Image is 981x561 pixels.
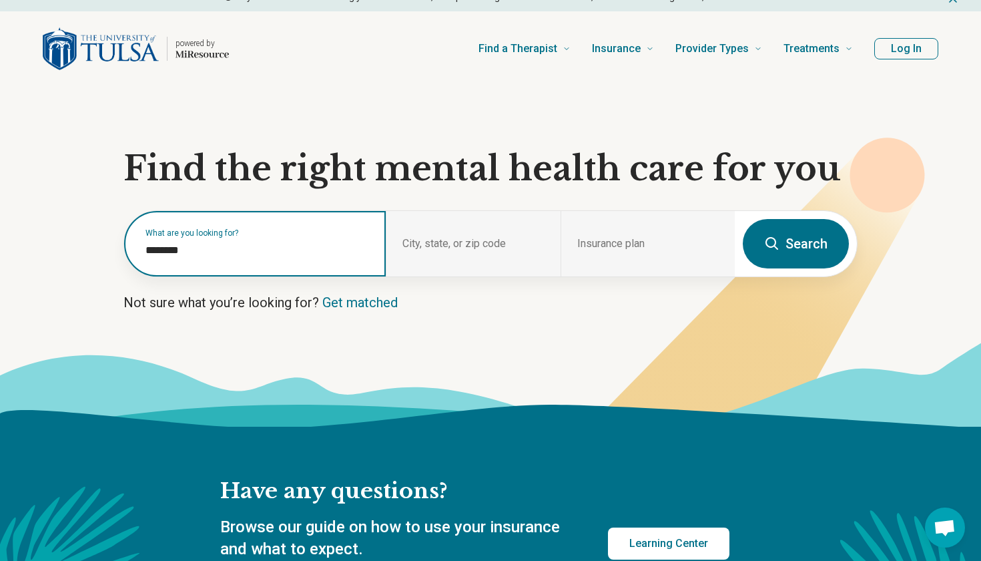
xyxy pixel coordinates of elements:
a: Provider Types [675,22,762,75]
a: Home page [43,27,229,70]
p: powered by [176,38,229,49]
button: Log In [874,38,938,59]
span: Provider Types [675,39,749,58]
a: Insurance [592,22,654,75]
span: Insurance [592,39,641,58]
span: Find a Therapist [478,39,557,58]
span: Treatments [783,39,840,58]
a: Find a Therapist [478,22,571,75]
label: What are you looking for? [145,229,370,237]
a: Learning Center [608,528,729,560]
button: Search [743,219,849,268]
h2: Have any questions? [220,478,729,506]
a: Treatments [783,22,853,75]
div: Open chat [925,508,965,548]
p: Not sure what you’re looking for? [123,293,858,312]
p: Browse our guide on how to use your insurance and what to expect. [220,516,576,561]
a: Get matched [322,295,398,311]
h1: Find the right mental health care for you [123,149,858,189]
